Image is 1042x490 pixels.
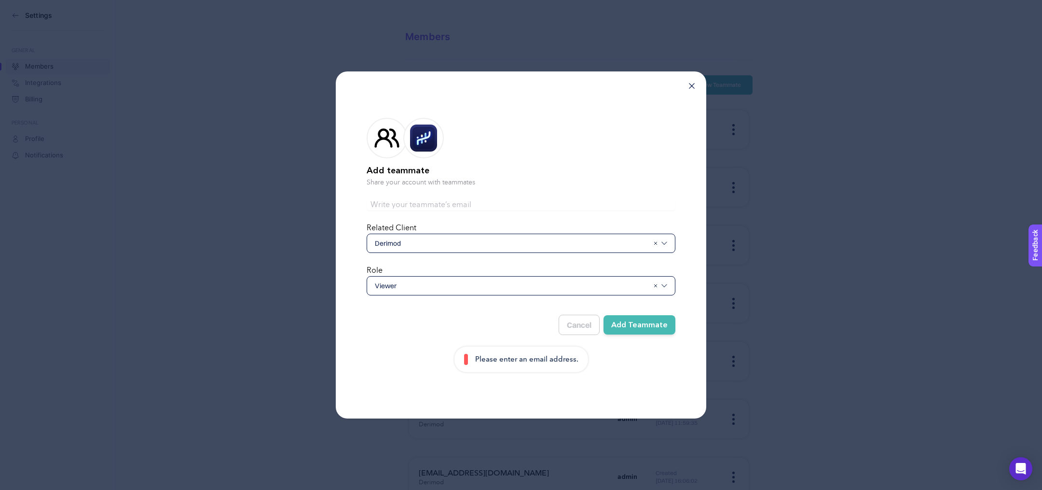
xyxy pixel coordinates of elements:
[661,240,667,246] img: svg%3e
[375,238,649,248] span: Derimod
[559,315,600,335] button: Cancel
[1009,457,1032,480] div: Open Intercom Messenger
[367,266,383,274] label: Role
[475,354,578,365] p: Please enter an email address.
[367,199,675,210] input: Write your teammate’s email
[6,3,37,11] span: Feedback
[375,281,649,291] span: Viewer
[603,315,675,335] button: Add Teammate
[367,178,675,187] p: Share your account with teammates
[661,283,667,289] img: svg%3e
[367,224,416,232] label: Related Client
[367,164,675,178] h2: Add teammate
